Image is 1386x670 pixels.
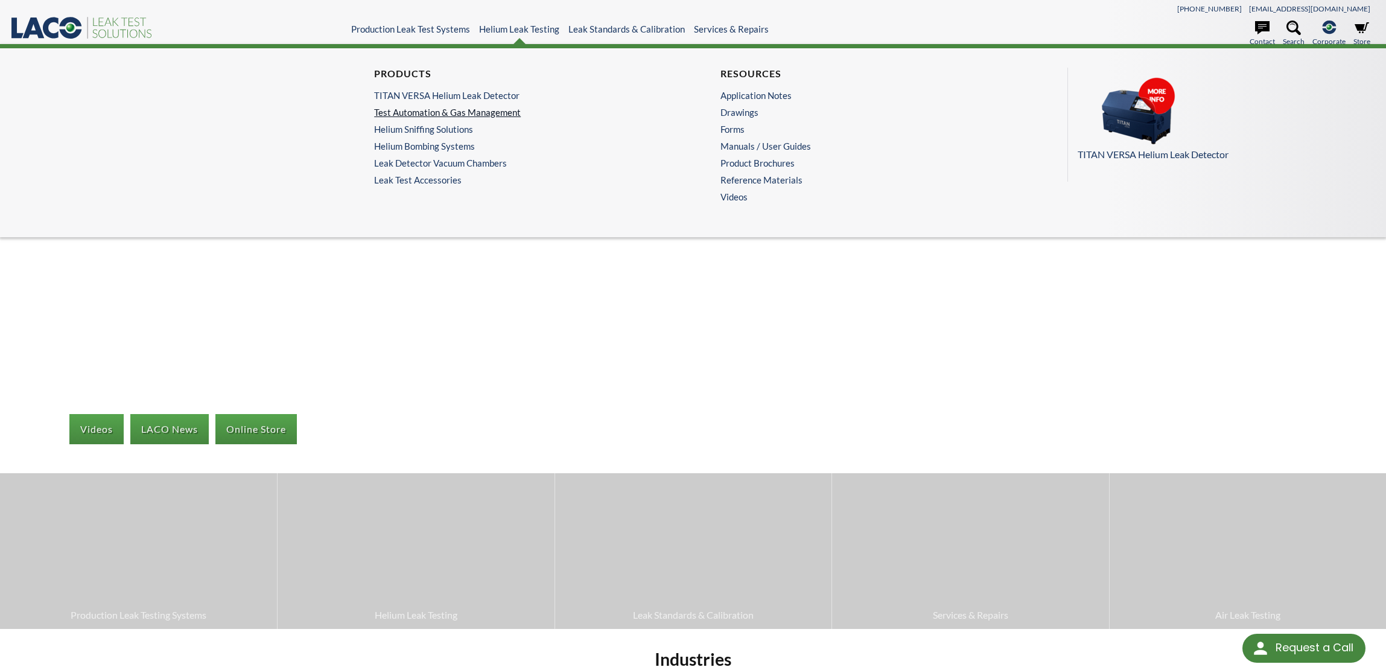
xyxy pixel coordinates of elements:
a: Leak Standards & Calibration [555,473,831,628]
a: Application Notes [720,90,1005,101]
span: Production Leak Testing Systems [6,607,271,623]
img: Menu_Pods_TV.png [1078,77,1198,145]
span: Leak Standards & Calibration [561,607,825,623]
a: Production Leak Test Systems [351,24,470,34]
span: Helium Leak Testing [284,607,548,623]
a: Helium Leak Testing [278,473,554,628]
a: LACO News [130,414,209,444]
span: Corporate [1312,36,1346,47]
a: Reference Materials [720,174,1005,185]
a: Services & Repairs [694,24,769,34]
a: [PHONE_NUMBER] [1177,4,1242,13]
a: [EMAIL_ADDRESS][DOMAIN_NAME] [1249,4,1370,13]
span: Air Leak Testing [1116,607,1380,623]
h4: Products [374,68,659,80]
a: Videos [720,191,1011,202]
div: Request a Call [1242,634,1365,663]
a: Forms [720,124,1005,135]
a: Helium Sniffing Solutions [374,124,659,135]
a: Helium Bombing Systems [374,141,659,152]
a: Videos [69,414,124,444]
a: Contact [1250,21,1275,47]
a: TITAN VERSA Helium Leak Detector [1078,77,1358,162]
h4: Resources [720,68,1005,80]
a: Helium Leak Testing [479,24,559,34]
a: Test Automation & Gas Management [374,107,659,118]
a: Leak Detector Vacuum Chambers [374,158,659,168]
a: Drawings [720,107,1005,118]
a: Leak Test Accessories [374,174,665,185]
p: TITAN VERSA Helium Leak Detector [1078,147,1358,162]
a: TITAN VERSA Helium Leak Detector [374,90,659,101]
a: Leak Standards & Calibration [568,24,685,34]
a: Manuals / User Guides [720,141,1005,152]
img: round button [1251,639,1270,658]
a: Store [1353,21,1370,47]
a: Search [1283,21,1305,47]
a: Online Store [215,414,297,444]
a: Services & Repairs [832,473,1108,628]
div: Request a Call [1276,634,1353,662]
a: Product Brochures [720,158,1005,168]
a: Air Leak Testing [1110,473,1386,628]
span: Services & Repairs [838,607,1102,623]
